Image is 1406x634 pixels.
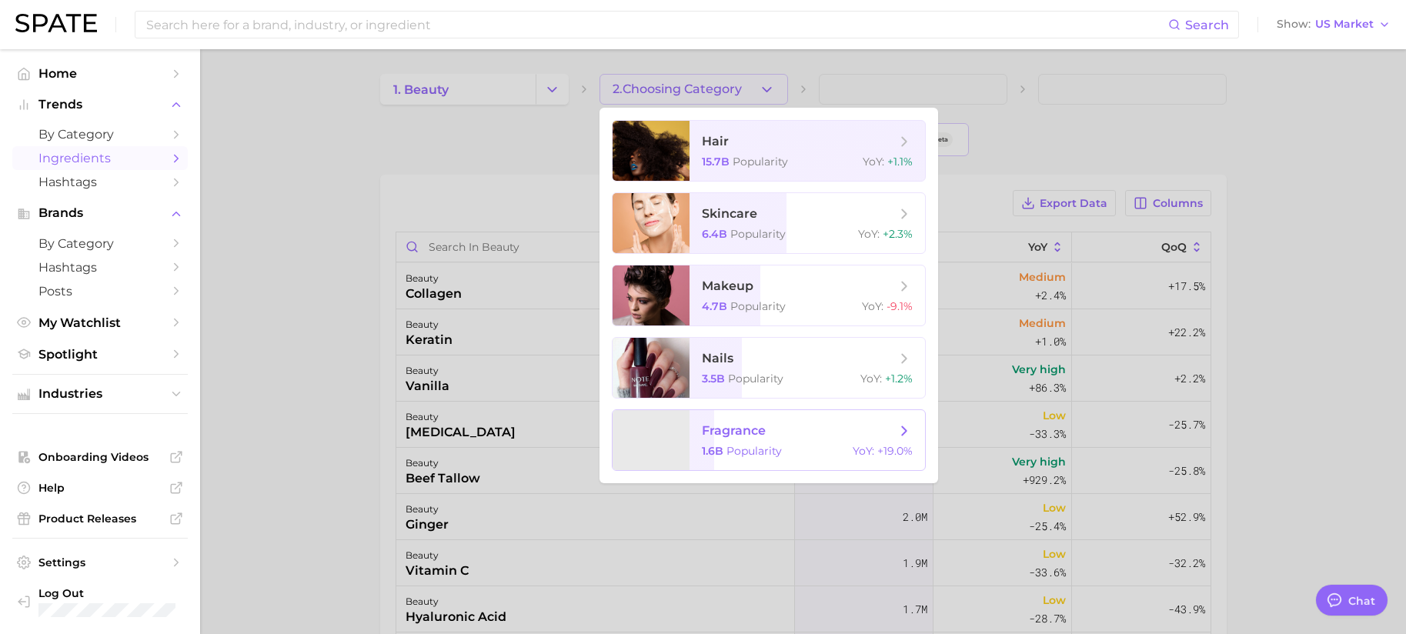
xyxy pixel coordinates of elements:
a: My Watchlist [12,311,188,335]
span: Popularity [726,444,782,458]
a: by Category [12,122,188,146]
span: Product Releases [38,512,162,526]
span: by Category [38,127,162,142]
span: Log Out [38,586,212,600]
span: -9.1% [887,299,913,313]
span: Show [1277,20,1311,28]
a: Posts [12,279,188,303]
span: US Market [1315,20,1374,28]
span: YoY : [860,372,882,385]
span: Home [38,66,162,81]
span: +19.0% [877,444,913,458]
a: Hashtags [12,255,188,279]
button: Brands [12,202,188,225]
span: fragrance [702,423,766,438]
span: Brands [38,206,162,220]
span: YoY : [862,299,883,313]
span: My Watchlist [38,315,162,330]
span: Popularity [730,299,786,313]
span: Hashtags [38,260,162,275]
a: Settings [12,551,188,574]
span: hair [702,134,729,148]
span: 4.7b [702,299,727,313]
span: 6.4b [702,227,727,241]
a: Hashtags [12,170,188,194]
span: Posts [38,284,162,299]
span: Onboarding Videos [38,450,162,464]
span: nails [702,351,733,365]
span: by Category [38,236,162,251]
a: Home [12,62,188,85]
span: Trends [38,98,162,112]
span: +1.2% [885,372,913,385]
span: 1.6b [702,444,723,458]
span: YoY : [853,444,874,458]
a: Log out. Currently logged in with e-mail jenine.guerriero@givaudan.com. [12,582,188,622]
span: YoY : [858,227,880,241]
a: Help [12,476,188,499]
a: Spotlight [12,342,188,366]
button: ShowUS Market [1273,15,1394,35]
span: Industries [38,387,162,401]
img: SPATE [15,14,97,32]
ul: 2.Choosing Category [599,108,938,483]
span: +1.1% [887,155,913,169]
span: Settings [38,556,162,569]
span: skincare [702,206,757,221]
span: Hashtags [38,175,162,189]
span: +2.3% [883,227,913,241]
button: Industries [12,382,188,405]
span: Popularity [730,227,786,241]
span: Search [1185,18,1229,32]
a: Onboarding Videos [12,445,188,469]
span: Help [38,481,162,495]
span: makeup [702,279,753,293]
a: Ingredients [12,146,188,170]
a: by Category [12,232,188,255]
button: Trends [12,93,188,116]
span: Popularity [728,372,783,385]
input: Search here for a brand, industry, or ingredient [145,12,1168,38]
span: Popularity [733,155,788,169]
a: Product Releases [12,507,188,530]
span: 3.5b [702,372,725,385]
span: YoY : [863,155,884,169]
span: Spotlight [38,347,162,362]
span: 15.7b [702,155,730,169]
span: Ingredients [38,151,162,165]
